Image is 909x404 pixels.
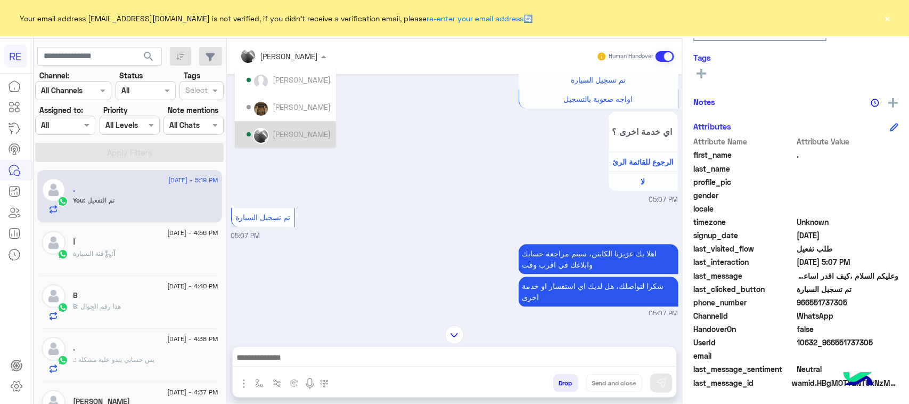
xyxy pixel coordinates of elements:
[75,355,155,363] span: بس حسابي يبدو عليه مشكله
[797,136,899,147] span: Attribute Value
[693,337,795,348] span: UserId
[656,378,667,389] img: send message
[58,196,68,207] img: WhatsApp
[254,102,268,116] img: picture
[797,297,899,308] span: 966551737305
[693,284,795,295] span: last_clicked_button
[73,249,114,257] span: : فئة السيارة
[142,50,155,63] span: search
[238,377,250,390] img: send attachment
[649,309,678,319] span: 05:07 PM
[167,387,218,397] span: [DATE] - 4:37 PM
[519,277,678,306] p: 12/9/2025, 5:07 PM
[797,310,899,321] span: 2
[39,70,69,81] label: Channel:
[553,374,578,392] button: Drop
[73,302,77,310] span: B
[268,374,286,392] button: Trigger scenario
[320,379,329,388] img: make a call
[693,310,795,321] span: ChannelId
[693,149,795,160] span: first_name
[840,361,877,399] img: hulul-logo.png
[103,104,128,116] label: Priority
[168,104,218,116] label: Note mentions
[254,129,268,143] img: picture
[445,326,464,344] img: scroll
[693,136,795,147] span: Attribute Name
[797,270,899,281] span: وعليكم السلام ،كيف اقدر اساعدك
[882,13,893,23] button: ×
[39,104,83,116] label: Assigned to:
[797,363,899,375] span: 0
[251,374,268,392] button: select flow
[693,190,795,201] span: gender
[693,297,795,308] span: phone_number
[693,97,715,107] h6: Notes
[58,249,68,260] img: WhatsApp
[693,256,795,268] span: last_interaction
[42,284,65,308] img: defaultAdmin.png
[73,196,84,204] span: You
[693,324,795,335] span: HandoverOn
[693,163,795,174] span: last_name
[571,75,626,84] span: تم تسجيل السيارة
[77,302,121,310] span: هذا رقم الجوال
[255,379,264,387] img: select flow
[273,101,331,112] div: [PERSON_NAME]
[871,99,879,107] img: notes
[184,84,208,98] div: Select
[693,176,795,188] span: profile_pic
[73,344,76,353] h5: .
[693,53,898,62] h6: Tags
[519,244,678,274] p: 12/9/2025, 5:07 PM
[273,74,331,85] div: [PERSON_NAME]
[693,216,795,228] span: timezone
[167,228,218,238] span: [DATE] - 4:56 PM
[641,177,645,186] span: لا
[693,270,795,281] span: last_message
[792,377,898,389] span: wamid.HBgMOTY2NTUxNzM3MzA1FQIAEhgUM0E5RUU2REI0OEJBOEZGNEU0OEQA
[273,128,331,140] div: [PERSON_NAME]
[20,13,533,24] span: Your email address [EMAIL_ADDRESS][DOMAIN_NAME] is not verified, if you didn't receive a verifica...
[797,350,899,361] span: null
[184,70,200,81] label: Tags
[136,47,162,70] button: search
[286,374,304,392] button: create order
[235,213,290,222] span: تم تسجيل السيارة
[797,324,899,335] span: false
[114,249,116,257] span: آ
[290,379,299,387] img: create order
[427,14,524,23] a: re-enter your email address
[693,363,795,375] span: last_message_sentiment
[693,243,795,254] span: last_visited_flow
[609,52,653,61] small: Human Handover
[167,334,218,344] span: [DATE] - 4:38 PM
[58,302,68,313] img: WhatsApp
[797,256,899,268] span: 2025-09-12T14:07:51.219Z
[612,157,674,166] span: الرجوع للقائمة الرئ
[58,355,68,366] img: WhatsApp
[273,379,281,387] img: Trigger scenario
[797,337,899,348] span: 10632_966551737305
[693,350,795,361] span: email
[797,243,899,254] span: طلب تفعيل
[797,190,899,201] span: null
[119,70,143,81] label: Status
[42,337,65,361] img: defaultAdmin.png
[797,216,899,228] span: Unknown
[73,185,76,194] h5: .
[797,203,899,214] span: null
[73,355,75,363] span: .
[888,98,898,108] img: add
[73,238,76,247] h5: آ
[693,377,790,389] span: last_message_id
[649,195,678,205] span: 05:07 PM
[797,230,899,241] span: 2025-09-12T14:07:00.071Z
[73,291,78,300] h5: B
[797,149,899,160] span: .
[235,68,336,148] ng-dropdown-panel: Options list
[797,284,899,295] span: تم تسجيل السيارة
[304,377,316,390] img: send voice note
[231,232,260,240] span: 05:07 PM
[42,178,65,202] img: defaultAdmin.png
